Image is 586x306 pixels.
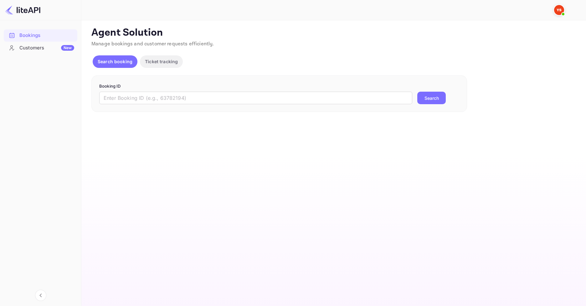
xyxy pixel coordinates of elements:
[99,83,459,89] p: Booking ID
[417,92,446,104] button: Search
[99,92,412,104] input: Enter Booking ID (e.g., 63782194)
[98,58,132,65] p: Search booking
[19,32,74,39] div: Bookings
[61,45,74,51] div: New
[554,5,564,15] img: Yandex Support
[91,27,575,39] p: Agent Solution
[91,41,214,47] span: Manage bookings and customer requests efficiently.
[4,29,77,41] a: Bookings
[5,5,40,15] img: LiteAPI logo
[4,42,77,54] a: CustomersNew
[35,290,46,301] button: Collapse navigation
[145,58,178,65] p: Ticket tracking
[19,44,74,52] div: Customers
[4,29,77,42] div: Bookings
